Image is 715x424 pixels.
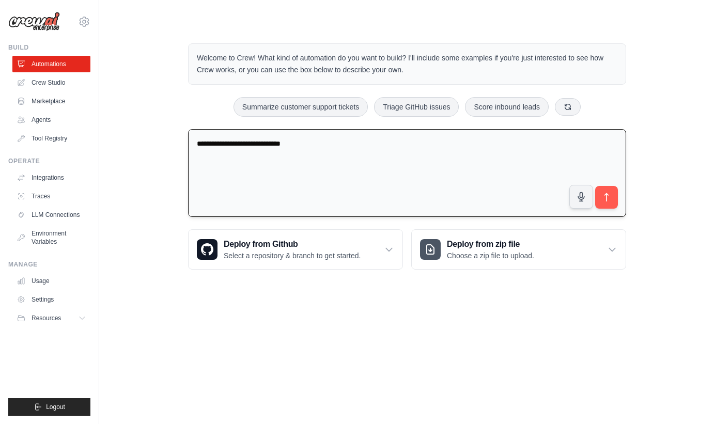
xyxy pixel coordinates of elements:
button: Logout [8,398,90,416]
button: Summarize customer support tickets [234,97,368,117]
a: Environment Variables [12,225,90,250]
a: Marketplace [12,93,90,109]
a: Traces [12,188,90,205]
button: Score inbound leads [465,97,549,117]
button: Resources [12,310,90,326]
a: Settings [12,291,90,308]
p: Select a repository & branch to get started. [224,250,361,261]
div: Operate [8,157,90,165]
span: Logout [46,403,65,411]
p: Welcome to Crew! What kind of automation do you want to build? I'll include some examples if you'... [197,52,617,76]
a: LLM Connections [12,207,90,223]
a: Integrations [12,169,90,186]
div: Build [8,43,90,52]
a: Agents [12,112,90,128]
iframe: Chat Widget [663,374,715,424]
a: Tool Registry [12,130,90,147]
h3: Deploy from Github [224,238,361,250]
a: Crew Studio [12,74,90,91]
img: Logo [8,12,60,32]
span: Resources [32,314,61,322]
a: Usage [12,273,90,289]
h3: Deploy from zip file [447,238,534,250]
div: Manage [8,260,90,269]
button: Triage GitHub issues [374,97,459,117]
p: Choose a zip file to upload. [447,250,534,261]
a: Automations [12,56,90,72]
